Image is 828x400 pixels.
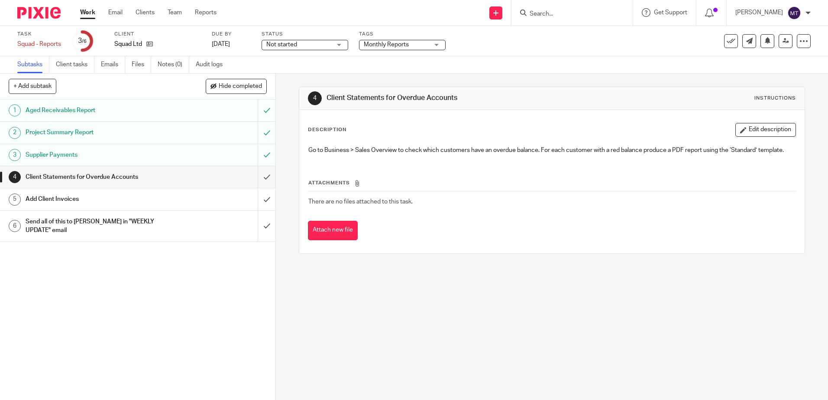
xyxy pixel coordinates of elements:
p: Go to Business > Sales Overview to check which customers have an overdue balance. For each custom... [308,146,795,155]
span: Get Support [654,10,687,16]
h1: Client Statements for Overdue Accounts [26,171,175,184]
a: Subtasks [17,56,49,73]
a: Team [168,8,182,17]
a: Client tasks [56,56,94,73]
a: Audit logs [196,56,229,73]
a: Reports [195,8,217,17]
div: 4 [9,171,21,183]
label: Task [17,31,61,38]
label: Tags [359,31,446,38]
label: Status [262,31,348,38]
h1: Project Summary Report [26,126,175,139]
p: Squad Ltd [114,40,142,48]
img: Pixie [17,7,61,19]
span: There are no files attached to this task. [308,199,413,205]
button: Attach new file [308,221,358,240]
button: + Add subtask [9,79,56,94]
img: svg%3E [787,6,801,20]
h1: Client Statements for Overdue Accounts [327,94,570,103]
div: 4 [308,91,322,105]
button: Edit description [735,123,796,137]
h1: Add Client Invoices [26,193,175,206]
a: Notes (0) [158,56,189,73]
div: 6 [9,220,21,232]
span: Monthly Reports [364,42,409,48]
a: Work [80,8,95,17]
div: 2 [9,127,21,139]
p: Description [308,126,346,133]
div: 1 [9,104,21,116]
div: 3 [9,149,21,161]
small: /6 [82,39,87,44]
span: Not started [266,42,297,48]
input: Search [529,10,607,18]
a: Files [132,56,151,73]
span: [DATE] [212,41,230,47]
p: [PERSON_NAME] [735,8,783,17]
h1: Aged Receivables Report [26,104,175,117]
span: Hide completed [219,83,262,90]
label: Due by [212,31,251,38]
a: Emails [101,56,125,73]
span: Attachments [308,181,350,185]
h1: Send all of this to [PERSON_NAME] in "WEEKLY UPDATE" email [26,215,175,237]
a: Email [108,8,123,17]
h1: Supplier Payments [26,148,175,161]
div: Instructions [754,95,796,102]
a: Clients [136,8,155,17]
label: Client [114,31,201,38]
div: 3 [78,36,87,46]
button: Hide completed [206,79,267,94]
div: Squad - Reports [17,40,61,48]
div: 5 [9,194,21,206]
